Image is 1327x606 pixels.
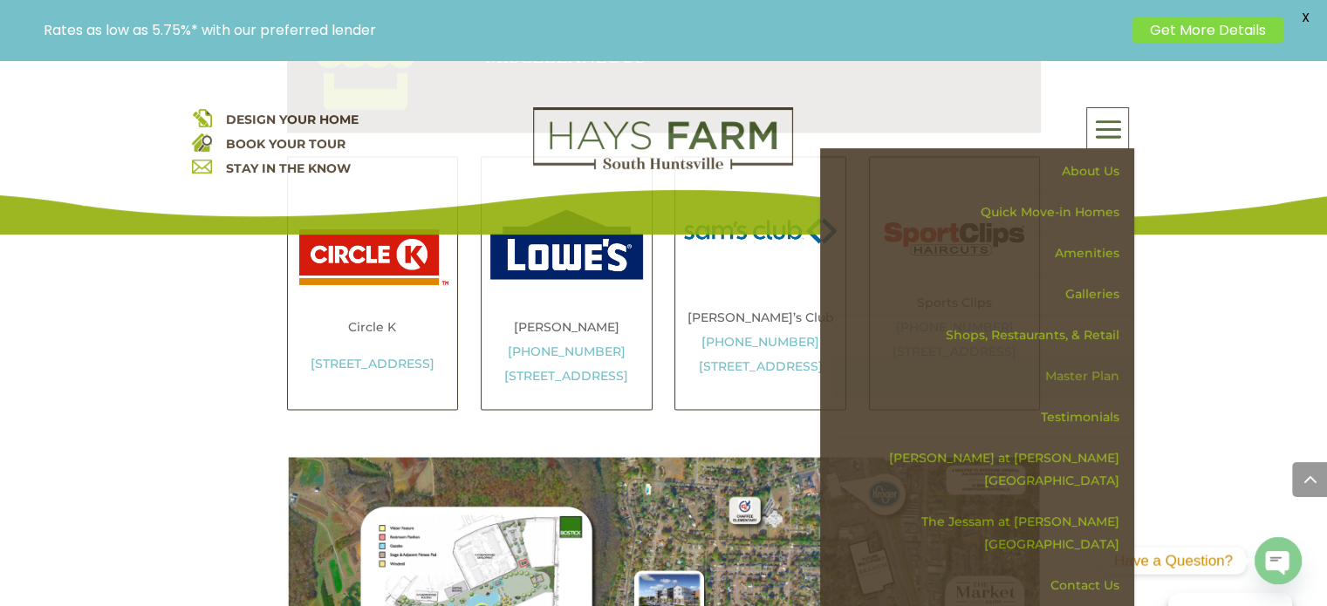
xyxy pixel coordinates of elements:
[225,160,350,176] a: STAY IN THE KNOW
[832,501,1134,565] a: The Jessam at [PERSON_NAME][GEOGRAPHIC_DATA]
[684,304,837,378] p: [PERSON_NAME]’s Club
[192,107,212,127] img: design your home
[297,314,449,351] p: Circle K
[832,397,1134,438] a: Testimonials
[699,357,823,373] a: [STREET_ADDRESS]
[311,355,434,371] a: [STREET_ADDRESS]
[832,151,1134,192] a: About Us
[44,22,1124,38] p: Rates as low as 5.75%* with our preferred lender
[1132,17,1283,43] a: Get More Details
[1292,4,1318,31] span: X
[832,356,1134,397] a: Master Plan
[832,233,1134,274] a: Amenities
[533,158,793,174] a: hays farm homes huntsville development
[504,367,628,383] a: [STREET_ADDRESS]
[508,343,626,358] a: [PHONE_NUMBER]
[225,112,358,127] a: DESIGN YOUR HOME
[490,209,643,279] img: LowesLogo_RGB
[832,565,1134,606] a: Contact Us
[490,314,643,399] p: [PERSON_NAME]
[832,315,1134,356] a: Shops, Restaurants, & Retail
[832,274,1134,315] a: Galleries
[225,136,345,152] a: BOOK YOUR TOUR
[832,438,1134,501] a: [PERSON_NAME] at [PERSON_NAME][GEOGRAPHIC_DATA]
[533,107,793,170] img: Logo
[701,333,819,349] a: [PHONE_NUMBER]
[297,209,449,304] img: Circle-K-Logo
[192,132,212,152] img: book your home tour
[832,192,1134,233] a: Quick Move-in Homes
